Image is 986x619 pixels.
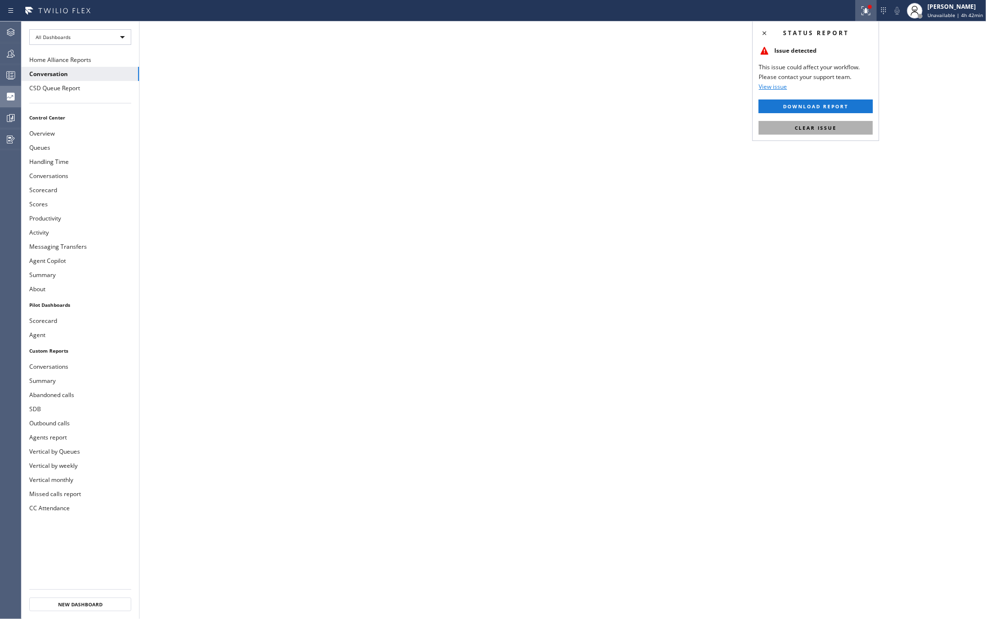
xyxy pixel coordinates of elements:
button: Mute [890,4,904,18]
button: Overview [21,126,139,140]
button: CC Attendance [21,501,139,515]
button: SDB [21,402,139,416]
button: Summary [21,374,139,388]
button: Summary [21,268,139,282]
li: Custom Reports [21,344,139,357]
button: Vertical by weekly [21,459,139,473]
button: Agent [21,328,139,342]
button: CSD Queue Report [21,81,139,95]
button: Scorecard [21,314,139,328]
button: Messaging Transfers [21,240,139,254]
button: Handling Time [21,155,139,169]
button: Conversations [21,169,139,183]
button: Outbound calls [21,416,139,430]
button: Vertical by Queues [21,444,139,459]
button: Conversations [21,359,139,374]
button: Productivity [21,211,139,225]
button: New Dashboard [29,598,131,611]
div: [PERSON_NAME] [927,2,983,11]
li: Control Center [21,111,139,124]
button: Queues [21,140,139,155]
span: Unavailable | 4h 42min [927,12,983,19]
button: Vertical monthly [21,473,139,487]
button: Missed calls report [21,487,139,501]
button: Agents report [21,430,139,444]
button: Conversation [21,67,139,81]
div: All Dashboards [29,29,131,45]
button: Activity [21,225,139,240]
button: Abandoned calls [21,388,139,402]
button: Home Alliance Reports [21,53,139,67]
li: Pilot Dashboards [21,299,139,311]
button: Scores [21,197,139,211]
button: Scorecard [21,183,139,197]
button: About [21,282,139,296]
button: Agent Copilot [21,254,139,268]
iframe: dashboard_afokLmgIHo2q [140,21,986,619]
